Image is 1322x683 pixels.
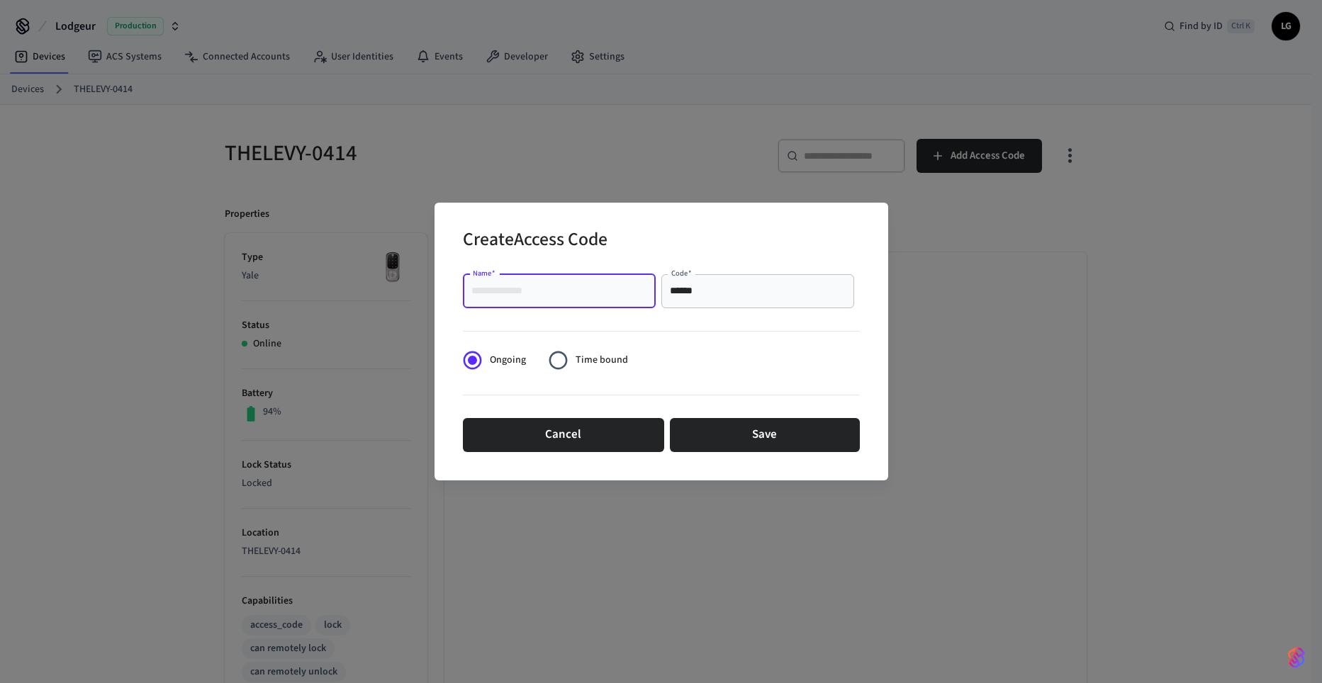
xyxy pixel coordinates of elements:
label: Code [671,268,692,278]
button: Save [670,418,860,452]
span: Ongoing [490,353,526,368]
button: Cancel [463,418,664,452]
span: Time bound [576,353,628,368]
h2: Create Access Code [463,220,607,263]
label: Name [473,268,495,278]
img: SeamLogoGradient.69752ec5.svg [1288,646,1305,669]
